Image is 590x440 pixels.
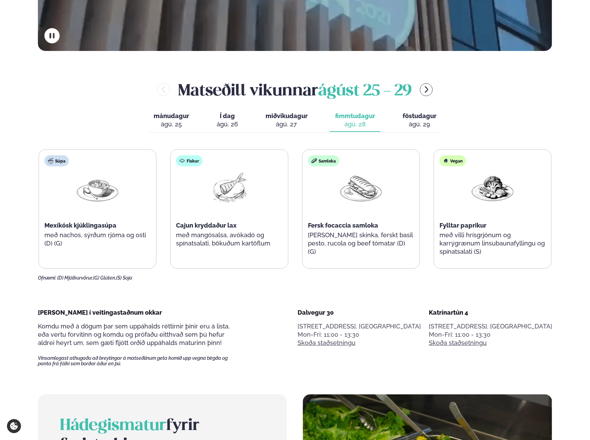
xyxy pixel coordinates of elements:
span: (D) Mjólkurvörur, [57,275,93,281]
span: (G) Glúten, [93,275,116,281]
p: með villi hrísgrjónum og karrýgrænum linsubaunafyllingu og spínatsalati (S) [439,231,546,256]
span: fimmtudagur [335,112,375,119]
button: fimmtudagur ágú. 28 [330,109,381,132]
img: Panini.png [339,172,383,204]
div: Samloka [308,155,339,166]
div: Súpa [44,155,69,166]
span: Fersk focaccia samloka [308,222,378,229]
span: Mexíkósk kjúklingasúpa [44,222,116,229]
div: Dalvegur 30 [298,308,421,317]
div: ágú. 28 [335,120,375,128]
button: menu-btn-right [420,83,433,96]
button: föstudagur ágú. 29 [397,109,442,132]
a: Cookie settings [7,419,21,433]
img: Vegan.svg [443,158,448,164]
span: (S) Soja [116,275,132,281]
span: Í dag [217,112,238,120]
span: Komdu með á dögum þar sem uppáhalds réttirnir þínir eru á lista, eða vertu forvitinn og komdu og ... [38,323,230,346]
span: Vinsamlegast athugaðu að breytingar á matseðlinum geta komið upp vegna birgða og panta frá fólki ... [38,355,240,366]
img: fish.svg [179,158,185,164]
img: Vegan.png [470,172,515,204]
div: Katrínartún 4 [429,308,552,317]
span: ágúst 25 - 29 [318,84,412,99]
p: [PERSON_NAME] skinka, ferskt basil pesto, rucola og beef tómatar (D) (G) [308,231,414,256]
a: Skoða staðsetningu [298,339,355,347]
span: Fylltar paprikur [439,222,486,229]
div: ágú. 29 [403,120,436,128]
img: soup.svg [48,158,53,164]
img: sandwich-new-16px.svg [311,158,317,164]
button: Í dag ágú. 26 [211,109,244,132]
span: Cajun kryddaður lax [176,222,237,229]
span: Ofnæmi: [38,275,56,281]
span: mánudagur [154,112,189,119]
div: Vegan [439,155,466,166]
div: ágú. 26 [217,120,238,128]
span: [PERSON_NAME] í veitingastaðnum okkar [38,309,162,316]
div: Mon-Fri: 11:00 - 13:30 [429,331,552,339]
p: [STREET_ADDRESS], [GEOGRAPHIC_DATA] [429,322,552,331]
img: Fish.png [207,172,251,204]
div: Mon-Fri: 11:00 - 13:30 [298,331,421,339]
img: Soup.png [75,172,120,204]
div: ágú. 25 [154,120,189,128]
div: Fiskur [176,155,203,166]
p: [STREET_ADDRESS], [GEOGRAPHIC_DATA] [298,322,421,331]
button: menu-btn-left [157,83,170,96]
a: Skoða staðsetningu [429,339,487,347]
button: mánudagur ágú. 25 [148,109,195,132]
button: miðvikudagur ágú. 27 [260,109,313,132]
span: Hádegismatur [60,418,166,433]
span: föstudagur [403,112,436,119]
h2: Matseðill vikunnar [178,78,412,101]
div: ágú. 27 [266,120,308,128]
p: með nachos, sýrðum rjóma og osti (D) (G) [44,231,151,248]
span: miðvikudagur [266,112,308,119]
p: með mangósalsa, avókadó og spínatsalati, bökuðum kartöflum [176,231,282,248]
